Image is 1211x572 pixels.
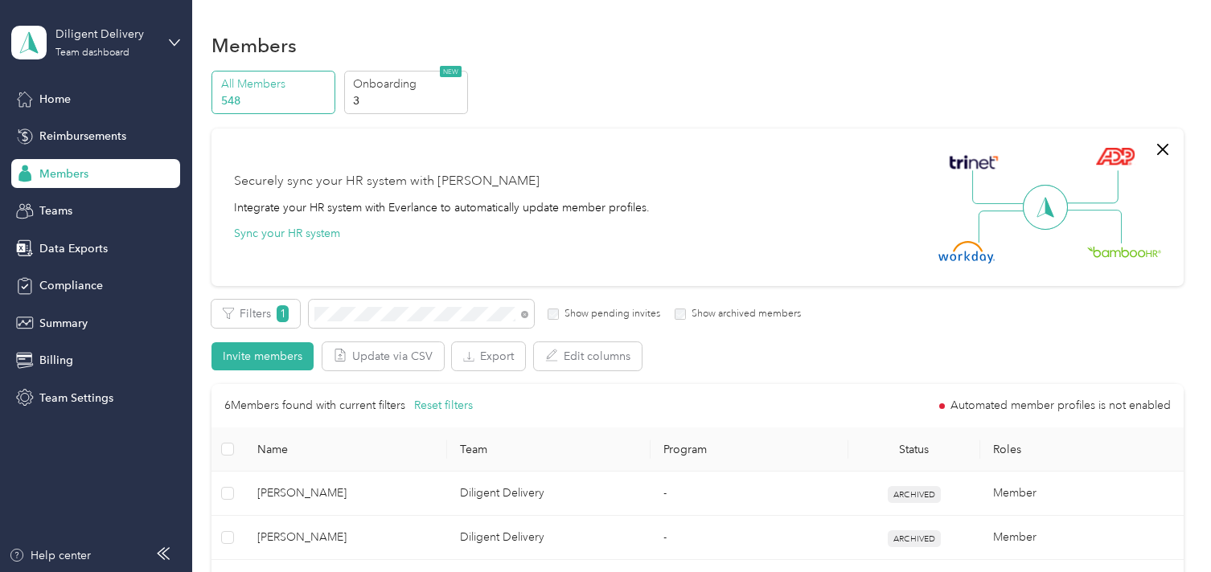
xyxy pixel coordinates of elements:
[440,66,462,77] span: NEW
[224,397,405,415] p: 6 Members found with current filters
[257,443,435,456] span: Name
[888,486,941,503] span: ARCHIVED
[244,472,448,516] td: Jordan Salazar
[848,427,980,472] th: Status
[39,240,108,257] span: Data Exports
[1095,147,1135,165] img: ADP
[938,241,995,264] img: Workday
[888,530,941,547] span: ARCHIVED
[980,472,1184,516] td: Member
[534,342,642,370] button: Edit columns
[55,48,129,58] div: Team dashboard
[452,342,525,370] button: Export
[39,91,71,108] span: Home
[651,516,848,560] td: -
[221,76,330,92] p: All Members
[244,427,448,472] th: Name
[447,427,651,472] th: Team
[1065,210,1122,244] img: Line Right Down
[277,305,289,322] span: 1
[211,342,314,370] button: Invite members
[1087,246,1161,257] img: BambooHR
[414,397,473,415] button: Reset filters
[447,472,651,516] td: Diligent Delivery
[211,300,300,328] button: Filters1
[39,277,103,294] span: Compliance
[39,390,113,407] span: Team Settings
[686,307,801,321] label: Show archived members
[234,172,540,191] div: Securely sync your HR system with [PERSON_NAME]
[353,76,462,92] p: Onboarding
[980,516,1184,560] td: Member
[234,225,340,242] button: Sync your HR system
[39,128,126,145] span: Reimbursements
[257,484,435,502] span: [PERSON_NAME]
[322,342,444,370] button: Update via CSV
[651,427,848,472] th: Program
[559,307,660,321] label: Show pending invites
[1121,482,1211,572] iframe: Everlance-gr Chat Button Frame
[234,199,650,216] div: Integrate your HR system with Everlance to automatically update member profiles.
[353,92,462,109] p: 3
[651,472,848,516] td: -
[447,516,651,560] td: Diligent Delivery
[221,92,330,109] p: 548
[978,210,1034,243] img: Line Left Down
[55,26,156,43] div: Diligent Delivery
[946,151,1002,174] img: Trinet
[39,315,88,332] span: Summary
[980,427,1184,472] th: Roles
[972,170,1028,205] img: Line Left Up
[211,37,297,54] h1: Members
[39,202,72,219] span: Teams
[950,400,1171,411] span: Automated member profiles is not enabled
[39,352,73,369] span: Billing
[257,529,435,546] span: [PERSON_NAME]
[39,165,88,182] span: Members
[1062,170,1119,204] img: Line Right Up
[9,547,91,564] button: Help center
[244,516,448,560] td: Tyran Sarani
